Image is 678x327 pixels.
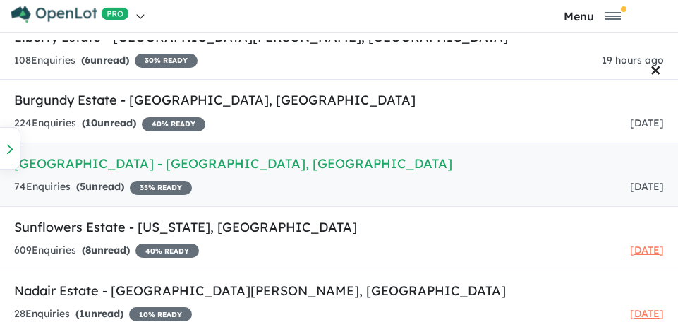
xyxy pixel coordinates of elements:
strong: ( unread) [75,307,123,320]
span: 10 [85,117,97,129]
span: 40 % READY [135,244,199,258]
span: 8 [85,244,91,256]
span: [DATE] [630,117,664,129]
h5: Burgundy Estate - [GEOGRAPHIC_DATA] , [GEOGRAPHIC_DATA] [14,90,664,109]
strong: ( unread) [76,180,124,193]
div: 28 Enquir ies [14,306,192,323]
img: Openlot PRO Logo White [11,6,129,23]
span: 5 [80,180,85,193]
strong: ( unread) [81,54,129,66]
span: 1 [79,307,85,320]
span: 19 hours ago [602,54,664,66]
span: 35 % READY [130,181,192,195]
button: Close [646,40,678,97]
h5: [GEOGRAPHIC_DATA] - [GEOGRAPHIC_DATA] , [GEOGRAPHIC_DATA] [14,154,664,173]
span: [DATE] [630,180,664,193]
div: 74 Enquir ies [14,179,192,196]
span: × [650,51,661,87]
strong: ( unread) [82,244,130,256]
h5: Sunflowers Estate - [US_STATE] , [GEOGRAPHIC_DATA] [14,218,664,237]
div: 108 Enquir ies [14,52,198,69]
button: Toggle navigation [510,9,674,23]
span: 30 % READY [135,54,198,68]
div: 609 Enquir ies [14,242,199,259]
span: [DATE] [630,244,664,256]
span: 10 % READY [129,307,192,321]
h5: Nadair Estate - [GEOGRAPHIC_DATA][PERSON_NAME] , [GEOGRAPHIC_DATA] [14,281,664,300]
div: 224 Enquir ies [14,115,205,132]
span: 6 [85,54,90,66]
span: 40 % READY [142,117,205,131]
span: [DATE] [630,307,664,320]
strong: ( unread) [82,117,136,129]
